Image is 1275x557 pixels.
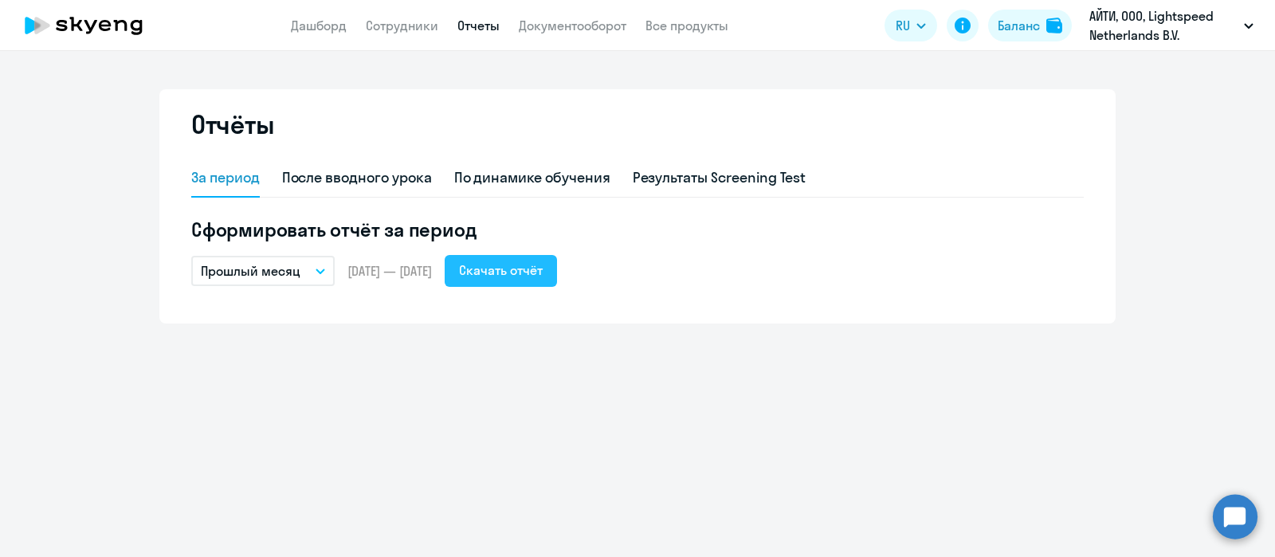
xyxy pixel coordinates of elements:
a: Все продукты [645,18,728,33]
a: Дашборд [291,18,347,33]
p: Прошлый месяц [201,261,300,280]
button: АЙТИ, ООО, Lightspeed Netherlands B.V. [1081,6,1261,45]
span: [DATE] — [DATE] [347,262,432,280]
h5: Сформировать отчёт за период [191,217,1084,242]
div: После вводного урока [282,167,432,188]
div: За период [191,167,260,188]
span: RU [896,16,910,35]
div: Скачать отчёт [459,261,543,280]
a: Документооборот [519,18,626,33]
div: По динамике обучения [454,167,610,188]
button: RU [885,10,937,41]
button: Балансbalance [988,10,1072,41]
button: Скачать отчёт [445,255,557,287]
button: Прошлый месяц [191,256,335,286]
p: АЙТИ, ООО, Lightspeed Netherlands B.V. [1089,6,1238,45]
div: Баланс [998,16,1040,35]
h2: Отчёты [191,108,274,140]
img: balance [1046,18,1062,33]
div: Результаты Screening Test [633,167,806,188]
a: Сотрудники [366,18,438,33]
a: Отчеты [457,18,500,33]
